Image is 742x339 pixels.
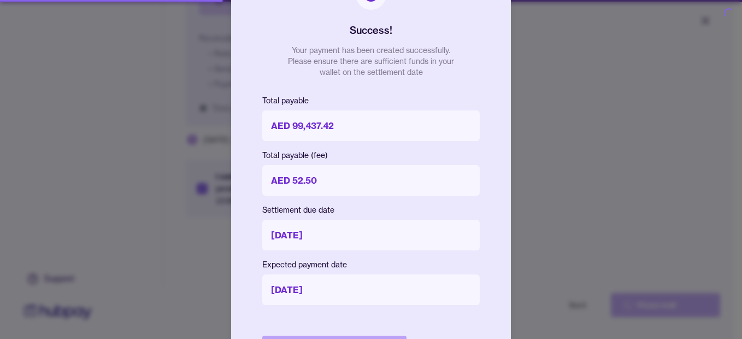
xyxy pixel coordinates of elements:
p: AED 99,437.42 [262,110,480,141]
p: [DATE] [262,220,480,250]
p: AED 52.50 [262,165,480,196]
p: Total payable [262,95,480,106]
p: Your payment has been created successfully. Please ensure there are sufficient funds in your wall... [284,45,458,78]
p: [DATE] [262,274,480,305]
p: Settlement due date [262,204,480,215]
h2: Success! [350,23,392,38]
p: Total payable (fee) [262,150,480,161]
p: Expected payment date [262,259,480,270]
